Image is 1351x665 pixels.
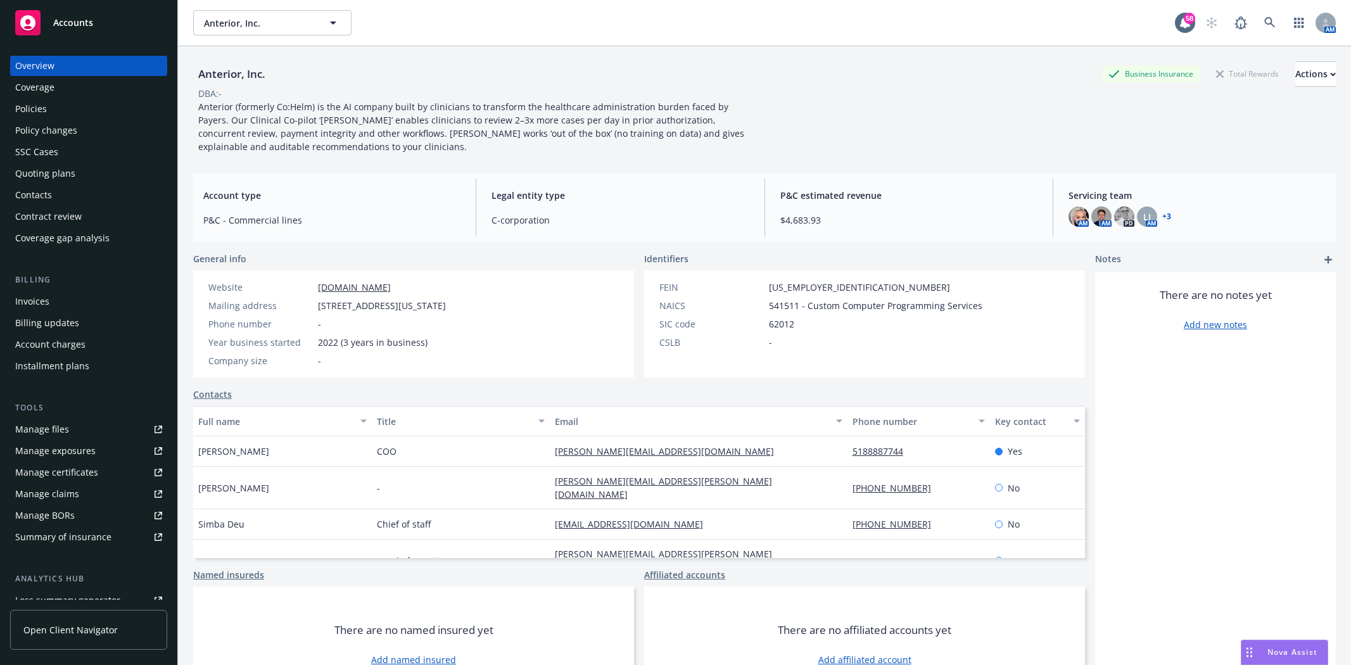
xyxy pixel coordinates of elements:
[10,441,167,461] a: Manage exposures
[15,77,54,98] div: Coverage
[318,336,428,349] span: 2022 (3 years in business)
[853,445,913,457] a: 5188887744
[203,189,460,202] span: Account type
[15,334,86,355] div: Account charges
[208,354,313,367] div: Company size
[377,517,431,531] span: Chief of staff
[318,281,391,293] a: [DOMAIN_NAME]
[10,77,167,98] a: Coverage
[204,16,314,30] span: Anterior, Inc.
[10,56,167,76] a: Overview
[10,419,167,440] a: Manage files
[1199,10,1224,35] a: Start snowing
[10,356,167,376] a: Installment plans
[1228,10,1253,35] a: Report a Bug
[15,291,49,312] div: Invoices
[15,441,96,461] div: Manage exposures
[10,163,167,184] a: Quoting plans
[1091,206,1112,227] img: photo
[990,406,1085,436] button: Key contact
[198,481,269,495] span: [PERSON_NAME]
[10,291,167,312] a: Invoices
[1160,288,1272,303] span: There are no notes yet
[1069,189,1326,202] span: Servicing team
[1102,66,1200,82] div: Business Insurance
[1143,210,1151,224] span: LI
[10,274,167,286] div: Billing
[15,313,79,333] div: Billing updates
[10,484,167,504] a: Manage claims
[15,228,110,248] div: Coverage gap analysis
[198,445,269,458] span: [PERSON_NAME]
[769,336,772,349] span: -
[15,120,77,141] div: Policy changes
[778,623,951,638] span: There are no affiliated accounts yet
[1267,647,1317,657] span: Nova Assist
[769,299,982,312] span: 541511 - Custom Computer Programming Services
[1069,206,1089,227] img: photo
[1286,10,1312,35] a: Switch app
[10,527,167,547] a: Summary of insurance
[318,317,321,331] span: -
[193,406,372,436] button: Full name
[847,406,990,436] button: Phone number
[10,185,167,205] a: Contacts
[1008,481,1020,495] span: No
[555,475,772,500] a: [PERSON_NAME][EMAIL_ADDRESS][PERSON_NAME][DOMAIN_NAME]
[1295,62,1336,86] div: Actions
[10,142,167,162] a: SSC Cases
[198,554,269,567] span: [PERSON_NAME]
[15,206,82,227] div: Contract review
[1241,640,1328,665] button: Nova Assist
[193,568,264,581] a: Named insureds
[780,189,1037,202] span: P&C estimated revenue
[1008,554,1020,567] span: No
[377,445,396,458] span: COO
[769,317,794,331] span: 62012
[198,87,222,100] div: DBA: -
[1241,640,1257,664] div: Drag to move
[15,142,58,162] div: SSC Cases
[995,415,1066,428] div: Key contact
[198,415,353,428] div: Full name
[23,623,118,636] span: Open Client Navigator
[1095,252,1121,267] span: Notes
[377,415,531,428] div: Title
[1162,213,1171,220] a: +3
[853,415,971,428] div: Phone number
[644,252,688,265] span: Identifiers
[318,354,321,367] span: -
[659,281,764,294] div: FEIN
[208,317,313,331] div: Phone number
[1008,517,1020,531] span: No
[10,313,167,333] a: Billing updates
[377,481,380,495] span: -
[1184,13,1195,24] div: 58
[15,56,54,76] div: Overview
[208,336,313,349] div: Year business started
[853,482,941,494] a: [PHONE_NUMBER]
[853,518,941,530] a: [PHONE_NUMBER]
[492,189,749,202] span: Legal entity type
[15,590,120,611] div: Loss summary generator
[1008,445,1022,458] span: Yes
[10,206,167,227] a: Contract review
[555,548,772,573] a: [PERSON_NAME][EMAIL_ADDRESS][PERSON_NAME][DOMAIN_NAME]
[10,99,167,119] a: Policies
[193,252,246,265] span: General info
[1257,10,1283,35] a: Search
[15,99,47,119] div: Policies
[15,185,52,205] div: Contacts
[555,518,713,530] a: [EMAIL_ADDRESS][DOMAIN_NAME]
[853,555,913,567] a: 2155272193
[372,406,550,436] button: Title
[769,281,950,294] span: [US_EMPLOYER_IDENTIFICATION_NUMBER]
[15,356,89,376] div: Installment plans
[1114,206,1134,227] img: photo
[10,5,167,41] a: Accounts
[15,462,98,483] div: Manage certificates
[644,568,725,581] a: Affiliated accounts
[318,299,446,312] span: [STREET_ADDRESS][US_STATE]
[53,18,93,28] span: Accounts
